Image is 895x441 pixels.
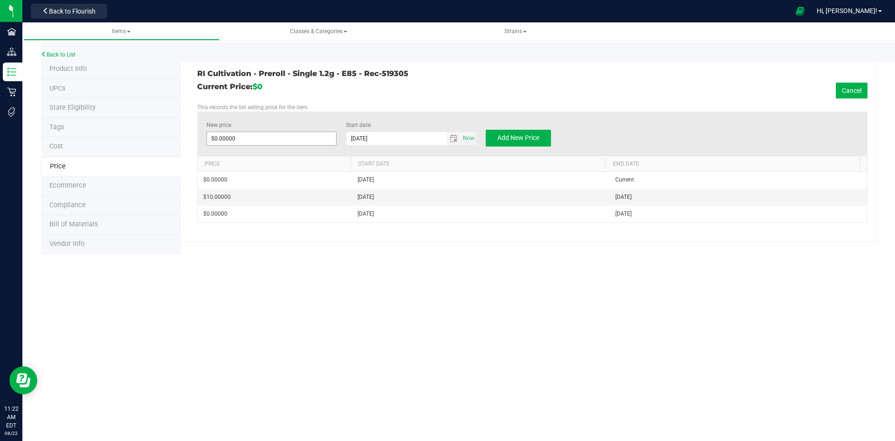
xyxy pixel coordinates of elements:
span: Compliance [49,201,86,209]
p: This records the list selling price for the item. [197,103,867,112]
span: Price [50,162,66,170]
span: Strains [504,28,527,35]
span: Bill of Materials [49,220,98,228]
h3: RI Cultivation - Preroll - Single 1.2g - E85 - Rec-519305 [197,70,525,78]
th: Price [198,156,351,172]
span: $0.00000 [203,210,227,218]
span: Ecommerce [49,182,86,189]
span: [DATE] [615,193,632,202]
span: Open Ecommerce Menu [790,2,811,20]
button: Add New Price [486,130,551,147]
span: [DATE] [358,210,374,218]
span: Vendor Info [49,240,84,248]
th: End Date [605,156,860,172]
span: select [447,132,461,145]
span: Product Info [49,65,87,73]
th: Start Date [351,156,606,172]
span: Tag [49,104,96,112]
span: Classes & Categories [290,28,347,35]
span: [DATE] [615,210,632,218]
span: Current [615,175,634,184]
p: 08/22 [4,430,18,437]
span: Cost [49,142,63,150]
span: Tag [49,84,65,92]
span: [DATE] [358,175,374,184]
label: Start date [346,121,476,129]
a: Back to List [41,51,76,58]
inline-svg: Tags [7,107,16,117]
span: Hi, [PERSON_NAME]! [817,7,877,14]
inline-svg: Distribution [7,47,16,56]
h3: Current Price: [197,83,262,98]
span: Tag [49,123,64,131]
span: $10.00000 [203,193,231,202]
inline-svg: Retail [7,87,16,97]
span: Items [112,28,131,35]
span: [DATE] [358,193,374,202]
button: Cancel [836,83,867,98]
label: New price [207,121,337,129]
span: Back to Flourish [49,7,96,15]
iframe: Resource center [9,366,37,394]
button: Back to Flourish [31,4,107,19]
span: Set Current date [461,132,477,145]
span: select [461,132,476,145]
inline-svg: Inventory [7,67,16,77]
span: $0.00000 [203,175,227,184]
inline-svg: Facilities [7,27,16,36]
input: $0.00000 [207,132,337,145]
p: 11:22 AM EDT [4,405,18,430]
span: Add New Price [497,134,539,141]
span: $0 [253,82,262,91]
